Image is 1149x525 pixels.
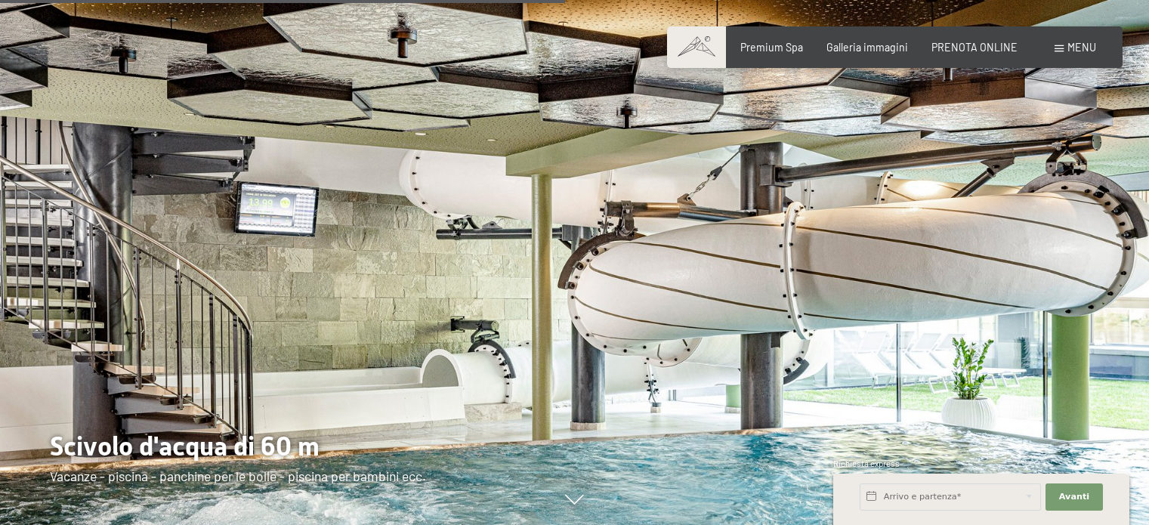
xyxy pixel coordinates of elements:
a: Premium Spa [740,41,803,54]
a: Galleria immagini [826,41,908,54]
button: Avanti [1046,483,1103,511]
a: PRENOTA ONLINE [931,41,1018,54]
span: Avanti [1059,491,1089,503]
span: Richiesta express [833,459,900,468]
span: Menu [1067,41,1096,54]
